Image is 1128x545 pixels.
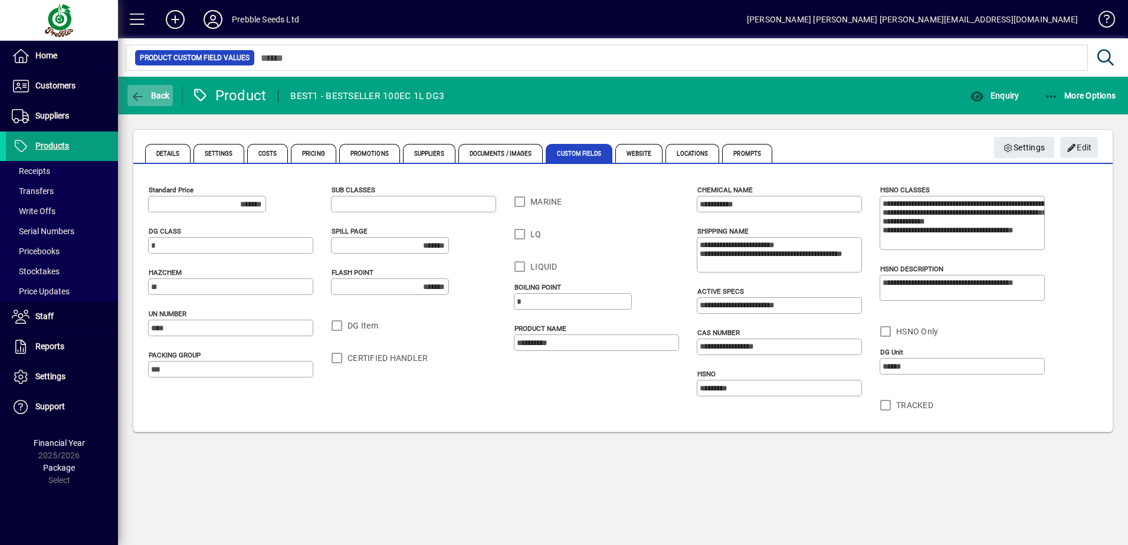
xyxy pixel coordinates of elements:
button: Add [156,9,194,30]
mat-label: PRODUCT NAME [514,324,566,333]
a: Suppliers [6,101,118,131]
span: Prompts [722,144,772,163]
mat-label: PACKING GROUP [149,351,201,359]
span: Promotions [339,144,400,163]
mat-label: CHEMICAL NAME [697,186,753,194]
span: Stocktakes [12,267,60,276]
mat-label: DG Unit [880,348,903,356]
span: Serial Numbers [12,226,74,236]
a: Staff [6,302,118,331]
a: Stocktakes [6,261,118,281]
div: Product [192,86,267,105]
div: BEST1 - BESTSELLER 100EC 1L DG3 [290,87,444,106]
mat-label: DG CLASS [149,227,181,235]
mat-label: UN NUMBER [149,310,186,318]
mat-label: SPILL PAGE [332,227,368,235]
span: Back [130,91,170,100]
span: Costs [247,144,288,163]
span: Financial Year [34,438,85,448]
mat-label: SUB CLASSES [332,186,375,194]
span: Support [35,402,65,411]
button: Profile [194,9,232,30]
app-page-header-button: Back [118,85,183,106]
a: Customers [6,71,118,101]
span: Home [35,51,57,60]
span: Enquiry [970,91,1019,100]
a: Knowledge Base [1090,2,1113,41]
span: Price Updates [12,287,70,296]
a: Support [6,392,118,422]
a: Serial Numbers [6,221,118,241]
mat-label: Standard Price [149,186,194,194]
span: Website [615,144,663,163]
a: Write Offs [6,201,118,221]
span: Documents / Images [458,144,543,163]
span: Write Offs [12,206,55,216]
span: Suppliers [403,144,455,163]
a: Settings [6,362,118,392]
button: Edit [1060,137,1098,158]
button: Enquiry [967,85,1022,106]
span: Products [35,141,69,150]
mat-label: SHIPPING NAME [697,227,749,235]
span: Edit [1067,138,1092,157]
span: Product Custom Field Values [140,52,250,64]
mat-label: CAS NUMBER [697,329,740,337]
span: Settings [1004,138,1045,157]
span: Details [145,144,191,163]
span: Suppliers [35,111,69,120]
a: Pricebooks [6,241,118,261]
span: Locations [665,144,719,163]
a: Home [6,41,118,71]
span: Settings [194,144,244,163]
a: Price Updates [6,281,118,301]
button: More Options [1041,85,1119,106]
span: Transfers [12,186,54,196]
span: Reports [35,342,64,351]
span: Package [43,463,75,472]
span: Pricebooks [12,247,60,256]
mat-label: HSNO DESCRIPTION [880,265,943,273]
a: Transfers [6,181,118,201]
mat-label: HSNO [697,370,716,378]
span: More Options [1044,91,1116,100]
mat-label: HAZCHEM [149,268,182,277]
mat-label: BOILING POINT [514,283,561,291]
div: [PERSON_NAME] [PERSON_NAME] [PERSON_NAME][EMAIL_ADDRESS][DOMAIN_NAME] [747,10,1078,29]
span: Receipts [12,166,50,176]
mat-label: FLASH POINT [332,268,373,277]
span: Staff [35,311,54,321]
button: Back [127,85,173,106]
mat-label: ACTIVE SPECS [697,287,744,296]
a: Receipts [6,161,118,181]
span: Custom Fields [546,144,612,163]
mat-label: HSNO CLASSES [880,186,930,194]
button: Settings [994,137,1055,158]
span: Settings [35,372,65,381]
span: Customers [35,81,76,90]
div: Prebble Seeds Ltd [232,10,299,29]
a: Reports [6,332,118,362]
span: Pricing [291,144,336,163]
